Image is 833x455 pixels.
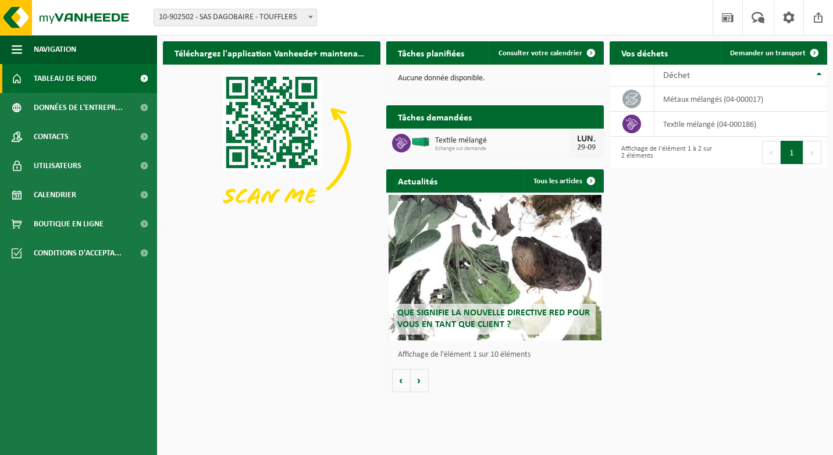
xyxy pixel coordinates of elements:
button: Vorige [392,369,411,392]
a: Tous les articles [524,169,603,193]
span: Données de l'entrepr... [34,93,123,122]
span: Conditions d'accepta... [34,239,122,268]
div: LUN. [575,134,598,144]
span: Boutique en ligne [34,209,104,239]
span: Textile mélangé [435,136,569,145]
span: Utilisateurs [34,151,81,180]
span: Tableau de bord [34,64,97,93]
span: Navigation [34,35,76,64]
h2: Actualités [386,169,449,192]
div: Affichage de l'élément 1 à 2 sur 2 éléments [615,140,713,165]
a: Consulter votre calendrier [489,41,603,65]
img: Download de VHEPlus App [163,65,380,228]
span: Déchet [663,71,690,80]
a: Que signifie la nouvelle directive RED pour vous en tant que client ? [389,195,602,340]
span: Demander un transport [730,49,806,57]
p: Aucune donnée disponible. [398,74,592,83]
span: Consulter votre calendrier [499,49,582,57]
span: Contacts [34,122,69,151]
h2: Téléchargez l'application Vanheede+ maintenant! [163,41,380,64]
div: 29-09 [575,144,598,152]
img: HK-XR-30-GN-00 [411,137,430,147]
span: Echange sur demande [435,145,569,152]
h2: Tâches planifiées [386,41,476,64]
span: 10-902502 - SAS DAGOBAIRE - TOUFFLERS [154,9,316,26]
button: 1 [781,141,803,164]
button: Volgende [411,369,429,392]
h2: Tâches demandées [386,105,483,128]
button: Next [803,141,821,164]
a: Demander un transport [721,41,826,65]
h2: Vos déchets [610,41,679,64]
td: textile mélangé (04-000186) [654,112,827,137]
p: Affichage de l'élément 1 sur 10 éléments [398,351,598,359]
button: Previous [762,141,781,164]
span: Calendrier [34,180,76,209]
span: Que signifie la nouvelle directive RED pour vous en tant que client ? [397,308,590,329]
td: métaux mélangés (04-000017) [654,87,827,112]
